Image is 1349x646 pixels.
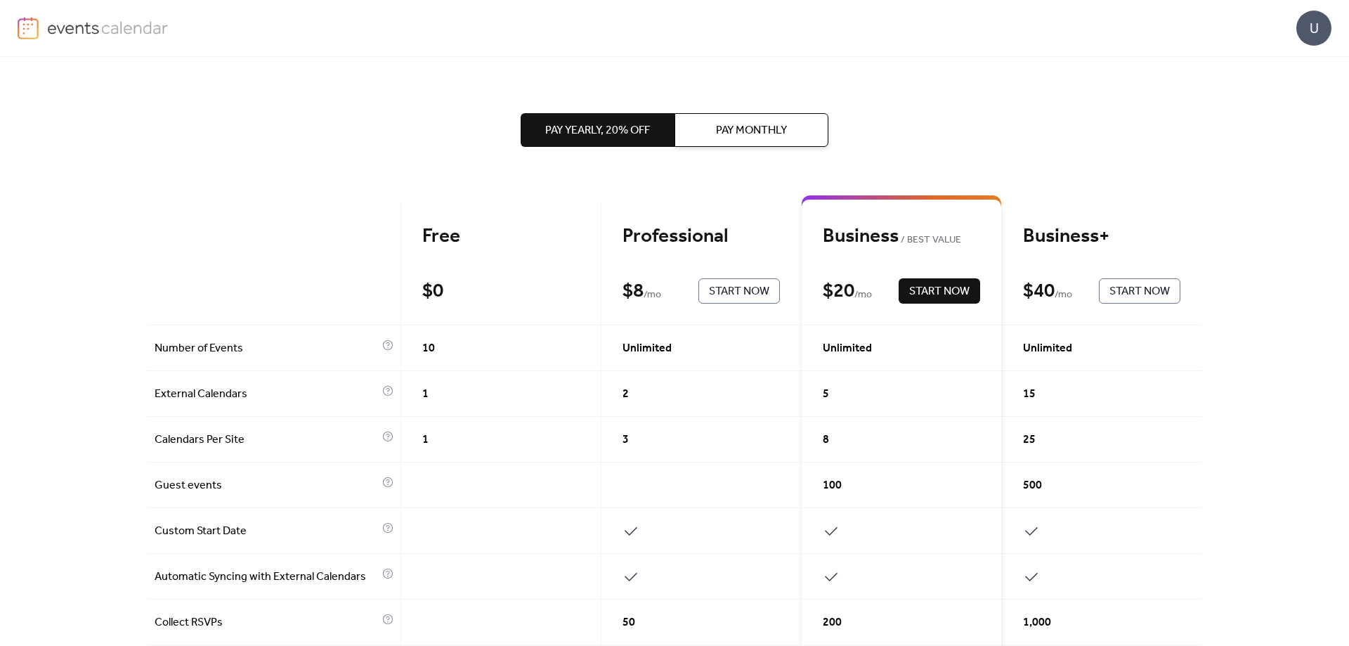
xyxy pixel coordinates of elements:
[623,432,629,448] span: 3
[1099,278,1180,304] button: Start Now
[823,340,872,357] span: Unlimited
[521,113,674,147] button: Pay Yearly, 20% off
[1023,477,1042,494] span: 500
[623,279,644,304] div: $ 8
[155,523,379,540] span: Custom Start Date
[422,340,435,357] span: 10
[698,278,780,304] button: Start Now
[623,386,629,403] span: 2
[1055,287,1072,304] span: / mo
[1023,340,1072,357] span: Unlimited
[1296,11,1331,46] div: U
[823,279,854,304] div: $ 20
[545,122,650,139] span: Pay Yearly, 20% off
[716,122,787,139] span: Pay Monthly
[644,287,661,304] span: / mo
[155,477,379,494] span: Guest events
[18,17,39,39] img: logo
[1023,386,1036,403] span: 15
[823,386,829,403] span: 5
[1023,279,1055,304] div: $ 40
[155,614,379,631] span: Collect RSVPs
[47,17,169,38] img: logo-type
[854,287,872,304] span: / mo
[422,432,429,448] span: 1
[623,614,635,631] span: 50
[155,340,379,357] span: Number of Events
[155,386,379,403] span: External Calendars
[1109,283,1170,300] span: Start Now
[823,477,842,494] span: 100
[823,224,980,249] div: Business
[422,224,580,249] div: Free
[155,569,379,586] span: Automatic Syncing with External Calendars
[422,279,443,304] div: $ 0
[1023,224,1180,249] div: Business+
[899,278,980,304] button: Start Now
[823,432,829,448] span: 8
[909,283,970,300] span: Start Now
[422,386,429,403] span: 1
[1023,432,1036,448] span: 25
[623,340,672,357] span: Unlimited
[1023,614,1051,631] span: 1,000
[155,432,379,448] span: Calendars Per Site
[623,224,780,249] div: Professional
[709,283,769,300] span: Start Now
[823,614,842,631] span: 200
[899,232,961,249] span: BEST VALUE
[674,113,828,147] button: Pay Monthly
